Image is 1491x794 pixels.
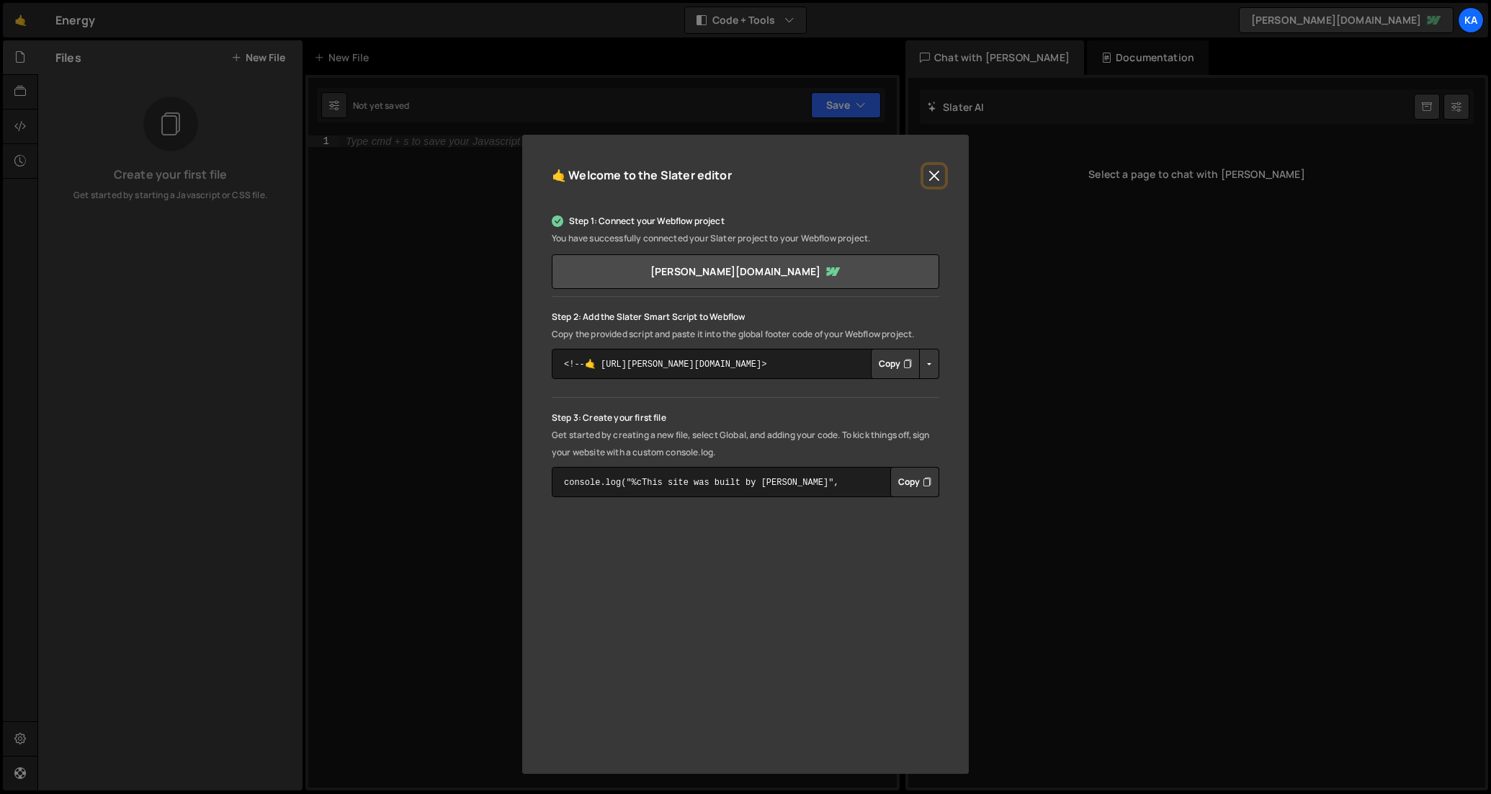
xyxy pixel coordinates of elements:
[552,230,939,247] p: You have successfully connected your Slater project to your Webflow project.
[871,349,939,379] div: Button group with nested dropdown
[871,349,920,379] button: Copy
[552,427,939,461] p: Get started by creating a new file, select Global, and adding your code. To kick things off, sign...
[552,254,939,289] a: [PERSON_NAME][DOMAIN_NAME]
[552,213,939,230] p: Step 1: Connect your Webflow project
[552,467,939,497] textarea: console.log("%cThis site was built by [PERSON_NAME]", "background:blue;color:#fff;padding: 8px;");
[552,326,939,343] p: Copy the provided script and paste it into the global footer code of your Webflow project.
[552,349,939,379] textarea: <!--🤙 [URL][PERSON_NAME][DOMAIN_NAME]> <script>document.addEventListener("DOMContentLoaded", func...
[890,467,939,497] div: Button group with nested dropdown
[552,164,732,187] h5: 🤙 Welcome to the Slater editor
[890,467,939,497] button: Copy
[1458,7,1484,33] a: Ka
[552,308,939,326] p: Step 2: Add the Slater Smart Script to Webflow
[923,165,945,187] button: Close
[552,409,939,427] p: Step 3: Create your first file
[552,530,939,748] iframe: YouTube video player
